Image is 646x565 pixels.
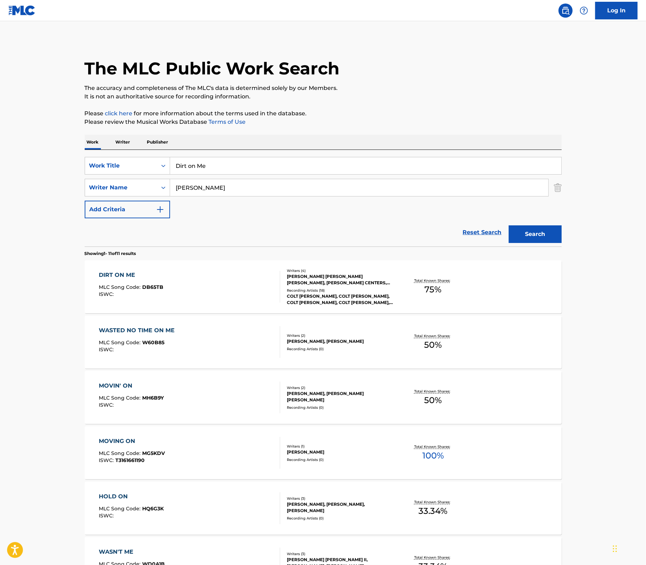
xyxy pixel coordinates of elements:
div: Writers ( 2 ) [287,385,393,390]
img: Delete Criterion [554,179,562,196]
div: Writers ( 2 ) [287,333,393,338]
p: Please review the Musical Works Database [85,118,562,126]
a: MOVIN' ONMLC Song Code:MH6B9YISWC:Writers (2)[PERSON_NAME], [PERSON_NAME] [PERSON_NAME]Recording ... [85,371,562,424]
p: Showing 1 - 11 of 11 results [85,250,136,257]
span: W60B85 [142,339,164,346]
span: ISWC : [99,402,115,408]
span: ISWC : [99,291,115,297]
div: Writer Name [89,183,153,192]
p: Publisher [145,135,170,150]
a: Log In [595,2,638,19]
a: click here [105,110,133,117]
div: [PERSON_NAME], [PERSON_NAME] [287,338,393,345]
span: MG5KDV [142,450,165,456]
iframe: Chat Widget [611,531,646,565]
div: Drag [613,538,617,559]
p: Total Known Shares: [414,555,452,560]
a: Terms of Use [207,119,246,125]
div: Writers ( 3 ) [287,551,393,557]
img: search [561,6,570,15]
p: It is not an authoritative source for recording information. [85,92,562,101]
a: WASTED NO TIME ON MEMLC Song Code:W60B85ISWC:Writers (2)[PERSON_NAME], [PERSON_NAME]Recording Art... [85,316,562,369]
span: DB65TB [142,284,163,290]
a: HOLD ONMLC Song Code:HQ6G3KISWC:Writers (3)[PERSON_NAME], [PERSON_NAME], [PERSON_NAME]Recording A... [85,482,562,535]
div: Recording Artists ( 18 ) [287,288,393,293]
span: HQ6G3K [142,505,164,512]
p: Total Known Shares: [414,389,452,394]
p: Total Known Shares: [414,444,452,449]
div: [PERSON_NAME] [PERSON_NAME] [PERSON_NAME], [PERSON_NAME] CENTERS, [PERSON_NAME] [287,273,393,286]
div: Help [577,4,591,18]
span: 50 % [424,394,442,407]
div: HOLD ON [99,492,164,501]
span: MLC Song Code : [99,450,142,456]
div: Recording Artists ( 0 ) [287,457,393,462]
img: help [580,6,588,15]
div: Recording Artists ( 0 ) [287,405,393,410]
div: MOVING ON [99,437,165,445]
div: Recording Artists ( 0 ) [287,516,393,521]
span: 33.34 % [418,505,447,517]
span: MH6B9Y [142,395,164,401]
div: [PERSON_NAME], [PERSON_NAME], [PERSON_NAME] [287,501,393,514]
span: MLC Song Code : [99,505,142,512]
div: WASTED NO TIME ON ME [99,326,178,335]
a: MOVING ONMLC Song Code:MG5KDVISWC:T3161661190Writers (1)[PERSON_NAME]Recording Artists (0)Total K... [85,426,562,479]
p: Please for more information about the terms used in the database. [85,109,562,118]
p: Total Known Shares: [414,333,452,339]
div: [PERSON_NAME] [287,449,393,455]
p: Writer [114,135,132,150]
div: Writers ( 3 ) [287,496,393,501]
div: Work Title [89,162,153,170]
span: 100 % [422,449,444,462]
span: 75 % [424,283,441,296]
h1: The MLC Public Work Search [85,58,340,79]
button: Search [509,225,562,243]
div: [PERSON_NAME], [PERSON_NAME] [PERSON_NAME] [287,390,393,403]
span: T3161661190 [115,457,145,463]
span: ISWC : [99,346,115,353]
img: MLC Logo [8,5,36,16]
div: WASN'T ME [99,548,165,556]
div: COLT [PERSON_NAME], COLT [PERSON_NAME], COLT [PERSON_NAME], COLT [PERSON_NAME], COLT [PERSON_NAME] [287,293,393,306]
p: The accuracy and completeness of The MLC's data is determined solely by our Members. [85,84,562,92]
span: ISWC : [99,512,115,519]
form: Search Form [85,157,562,247]
div: Writers ( 1 ) [287,444,393,449]
span: ISWC : [99,457,115,463]
div: MOVIN' ON [99,382,164,390]
span: 50 % [424,339,442,351]
button: Add Criteria [85,201,170,218]
div: DIRT ON ME [99,271,163,279]
img: 9d2ae6d4665cec9f34b9.svg [156,205,164,214]
p: Total Known Shares: [414,278,452,283]
a: Public Search [559,4,573,18]
a: DIRT ON MEMLC Song Code:DB65TBISWC:Writers (4)[PERSON_NAME] [PERSON_NAME] [PERSON_NAME], [PERSON_... [85,260,562,313]
span: MLC Song Code : [99,395,142,401]
a: Reset Search [459,225,505,240]
span: MLC Song Code : [99,339,142,346]
p: Total Known Shares: [414,499,452,505]
div: Writers ( 4 ) [287,268,393,273]
div: Recording Artists ( 0 ) [287,346,393,352]
span: MLC Song Code : [99,284,142,290]
p: Work [85,135,101,150]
